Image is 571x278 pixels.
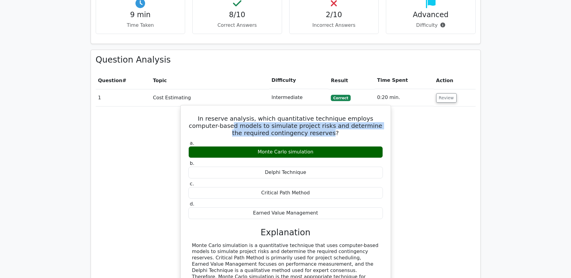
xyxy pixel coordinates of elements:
[98,78,123,83] span: Question
[331,95,350,101] span: Correct
[188,146,383,158] div: Monte Carlo simulation
[96,72,151,89] th: #
[101,11,180,19] h4: 9 min
[434,72,476,89] th: Action
[190,201,194,207] span: d.
[151,89,269,106] td: Cost Estimating
[391,22,470,29] p: Difficulty
[375,72,434,89] th: Time Spent
[294,22,374,29] p: Incorrect Answers
[192,227,379,238] h3: Explanation
[101,22,180,29] p: Time Taken
[190,181,194,187] span: c.
[151,72,269,89] th: Topic
[96,89,151,106] td: 1
[188,167,383,178] div: Delphi Technique
[190,140,194,146] span: a.
[328,72,375,89] th: Result
[269,89,328,106] td: Intermediate
[197,11,277,19] h4: 8/10
[436,93,457,103] button: Review
[188,115,383,137] h5: In reserve analysis, which quantitative technique employs computer-based models to simulate proje...
[391,11,470,19] h4: Advanced
[96,55,476,65] h3: Question Analysis
[375,89,434,106] td: 0:20 min.
[269,72,328,89] th: Difficulty
[294,11,374,19] h4: 2/10
[188,207,383,219] div: Earned Value Management
[188,187,383,199] div: Critical Path Method
[190,160,194,166] span: b.
[197,22,277,29] p: Correct Answers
